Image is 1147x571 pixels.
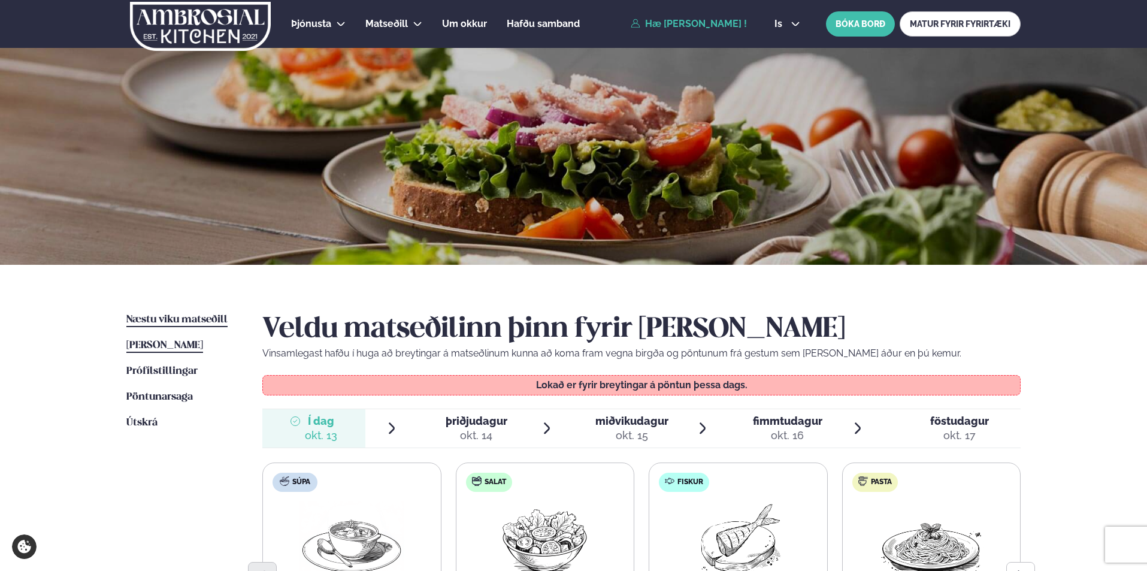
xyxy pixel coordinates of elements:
span: Pasta [871,478,892,487]
div: okt. 13 [305,428,337,443]
span: fimmtudagur [753,415,822,427]
img: pasta.svg [858,476,868,486]
span: Prófílstillingar [126,366,198,376]
a: Matseðill [365,17,408,31]
span: Matseðill [365,18,408,29]
span: Um okkur [442,18,487,29]
span: [PERSON_NAME] [126,340,203,351]
span: Þjónusta [291,18,331,29]
span: miðvikudagur [595,415,668,427]
a: Hafðu samband [507,17,580,31]
img: logo [129,2,272,51]
div: okt. 15 [595,428,668,443]
span: Í dag [305,414,337,428]
span: Útskrá [126,418,158,428]
span: þriðjudagur [446,415,507,427]
span: Súpa [292,478,310,487]
a: Pöntunarsaga [126,390,193,404]
a: Um okkur [442,17,487,31]
div: okt. 17 [930,428,989,443]
div: okt. 16 [753,428,822,443]
p: Vinsamlegast hafðu í huga að breytingar á matseðlinum kunna að koma fram vegna birgða og pöntunum... [262,346,1021,361]
h2: Veldu matseðilinn þinn fyrir [PERSON_NAME] [262,313,1021,346]
span: föstudagur [930,415,989,427]
p: Lokað er fyrir breytingar á pöntun þessa dags. [275,380,1009,390]
button: BÓKA BORÐ [826,11,895,37]
a: MATUR FYRIR FYRIRTÆKI [900,11,1021,37]
div: okt. 14 [446,428,507,443]
span: Pöntunarsaga [126,392,193,402]
a: Hæ [PERSON_NAME] ! [631,19,747,29]
a: Þjónusta [291,17,331,31]
a: Næstu viku matseðill [126,313,228,327]
span: Næstu viku matseðill [126,315,228,325]
a: Útskrá [126,416,158,430]
span: Salat [485,478,506,487]
span: Fiskur [677,478,703,487]
img: salad.svg [472,476,482,486]
a: [PERSON_NAME] [126,339,203,353]
a: Prófílstillingar [126,364,198,379]
img: soup.svg [280,476,289,486]
button: is [765,19,810,29]
span: is [774,19,786,29]
img: fish.svg [665,476,674,486]
span: Hafðu samband [507,18,580,29]
a: Cookie settings [12,534,37,559]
